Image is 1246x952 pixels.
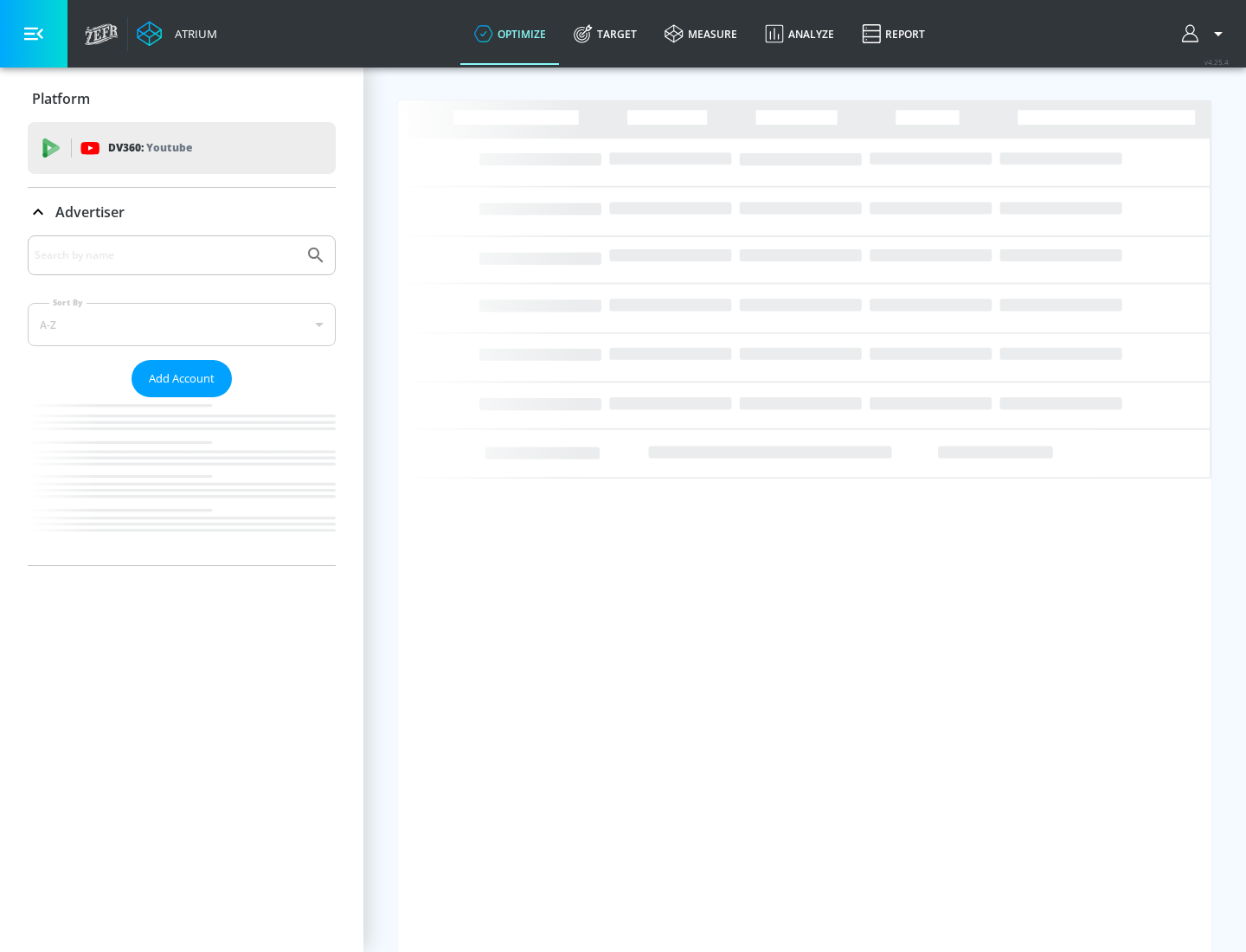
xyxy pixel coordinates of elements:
p: Advertiser [55,203,125,222]
a: optimize [460,3,560,65]
a: Target [560,3,651,65]
p: Platform [32,89,90,108]
label: Sort By [49,297,87,308]
div: Platform [28,74,336,123]
a: measure [651,3,751,65]
div: A-Z [28,303,336,346]
span: Add Account [149,369,215,389]
input: Search by name [35,244,297,267]
p: DV360: [108,138,192,158]
div: Advertiser [28,235,336,565]
button: Add Account [132,360,232,397]
div: DV360: Youtube [28,122,336,174]
p: Youtube [146,138,192,157]
nav: list of Advertiser [28,397,336,565]
a: Analyze [751,3,848,65]
a: Report [848,3,939,65]
a: Atrium [137,21,217,47]
div: Advertiser [28,188,336,236]
span: v 4.25.4 [1204,57,1229,67]
div: Atrium [168,26,217,42]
